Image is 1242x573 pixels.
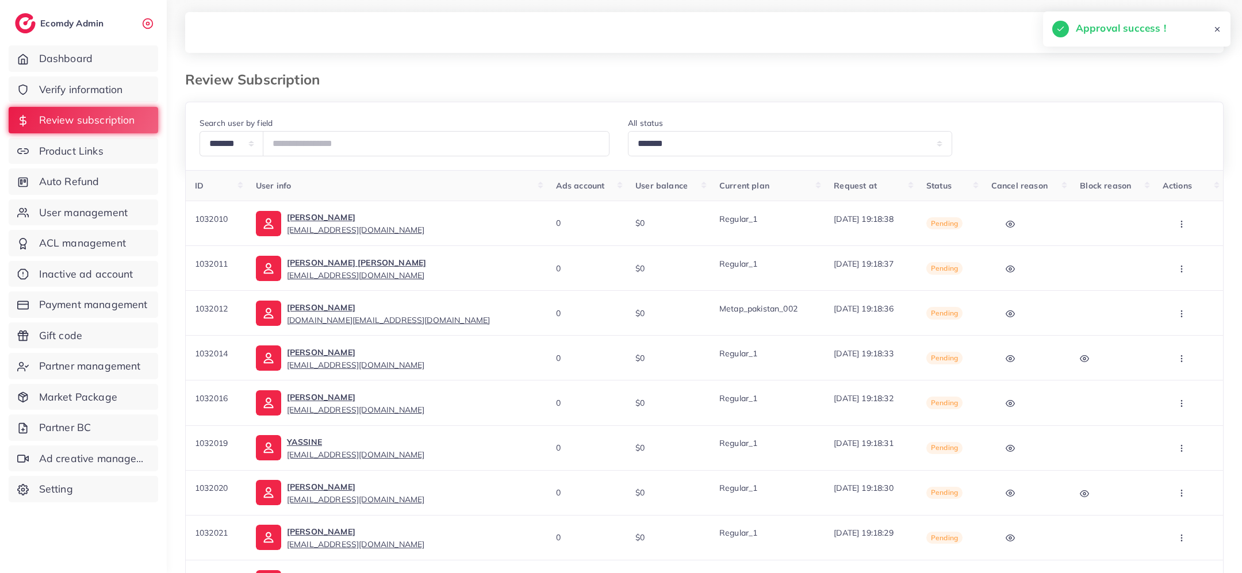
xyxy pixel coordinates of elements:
[719,481,815,495] p: Regular_1
[195,481,237,495] p: 1032020
[834,180,877,191] span: Request at
[15,13,106,33] a: logoEcomdy Admin
[256,435,281,460] img: ic-user-info.36bf1079.svg
[635,487,701,498] div: $0
[40,18,106,29] h2: Ecomdy Admin
[39,451,149,466] span: Ad creative management
[287,270,424,280] span: [EMAIL_ADDRESS][DOMAIN_NAME]
[834,481,908,495] p: [DATE] 19:18:30
[9,261,158,287] a: Inactive ad account
[719,391,815,405] p: Regular_1
[834,526,908,540] p: [DATE] 19:18:29
[926,352,963,364] span: Pending
[628,117,664,129] label: All status
[9,322,158,349] a: Gift code
[39,144,103,159] span: Product Links
[926,307,963,320] span: Pending
[834,257,908,271] p: [DATE] 19:18:37
[39,236,126,251] span: ACL management
[287,210,424,224] p: [PERSON_NAME]
[195,257,237,271] p: 1032011
[926,532,963,544] span: Pending
[926,180,952,191] span: Status
[9,76,158,103] a: Verify information
[9,445,158,472] a: Ad creative management
[287,525,424,550] a: [PERSON_NAME][EMAIL_ADDRESS][DOMAIN_NAME]
[39,82,123,97] span: Verify information
[9,230,158,256] a: ACL management
[556,180,605,191] span: Ads account
[287,480,424,505] a: [PERSON_NAME][EMAIL_ADDRESS][DOMAIN_NAME]
[556,442,618,453] div: 0
[834,391,908,405] p: [DATE] 19:18:32
[39,113,135,128] span: Review subscription
[926,397,963,409] span: Pending
[9,291,158,318] a: Payment management
[287,449,424,460] span: [EMAIL_ADDRESS][DOMAIN_NAME]
[926,217,963,230] span: Pending
[185,71,329,88] h3: Review Subscription
[9,138,158,164] a: Product Links
[39,420,91,435] span: Partner BC
[287,390,424,404] p: [PERSON_NAME]
[39,267,133,282] span: Inactive ad account
[926,262,963,275] span: Pending
[834,302,908,316] p: [DATE] 19:18:36
[287,301,490,326] a: [PERSON_NAME][DOMAIN_NAME][EMAIL_ADDRESS][DOMAIN_NAME]
[287,435,424,460] a: YASSINE[EMAIL_ADDRESS][DOMAIN_NAME]
[9,199,158,226] a: User management
[39,390,117,405] span: Market Package
[39,51,93,66] span: Dashboard
[635,180,688,191] span: User balance
[635,442,701,453] div: $0
[556,532,618,543] div: 0
[39,174,99,189] span: Auto Refund
[287,494,424,505] span: [EMAIL_ADDRESS][DOMAIN_NAME]
[834,212,908,226] p: [DATE] 19:18:38
[1163,180,1192,191] span: Actions
[556,397,618,409] div: 0
[287,539,424,549] span: [EMAIL_ADDRESS][DOMAIN_NAME]
[556,307,618,319] div: 0
[635,263,701,274] div: $0
[635,352,701,364] div: $0
[39,359,141,374] span: Partner management
[635,532,701,543] div: $0
[719,526,815,540] p: Regular_1
[195,302,237,316] p: 1032012
[719,212,815,226] p: Regular_1
[15,13,36,33] img: logo
[256,525,281,550] img: ic-user-info.36bf1079.svg
[287,225,424,235] span: [EMAIL_ADDRESS][DOMAIN_NAME]
[200,117,273,129] label: Search user by field
[256,256,281,281] img: ic-user-info.36bf1079.svg
[287,315,490,325] span: [DOMAIN_NAME][EMAIL_ADDRESS][DOMAIN_NAME]
[287,345,424,359] p: [PERSON_NAME]
[635,307,701,319] div: $0
[1076,21,1166,36] h5: Approval success !
[287,256,426,270] p: [PERSON_NAME] [PERSON_NAME]
[834,436,908,450] p: [DATE] 19:18:31
[991,180,1048,191] span: Cancel reason
[9,45,158,72] a: Dashboard
[9,353,158,379] a: Partner management
[195,436,237,450] p: 1032019
[287,210,424,236] a: [PERSON_NAME][EMAIL_ADDRESS][DOMAIN_NAME]
[287,525,424,539] p: [PERSON_NAME]
[287,480,424,494] p: [PERSON_NAME]
[9,168,158,195] a: Auto Refund
[287,256,426,281] a: [PERSON_NAME] [PERSON_NAME][EMAIL_ADDRESS][DOMAIN_NAME]
[256,390,281,416] img: ic-user-info.36bf1079.svg
[719,302,815,316] p: Metap_pakistan_002
[719,347,815,360] p: Regular_1
[256,180,291,191] span: User info
[39,328,82,343] span: Gift code
[256,480,281,505] img: ic-user-info.36bf1079.svg
[287,435,424,449] p: YASSINE
[926,442,963,455] span: Pending
[39,297,148,312] span: Payment management
[195,212,237,226] p: 1032010
[39,482,73,497] span: Setting
[287,405,424,415] span: [EMAIL_ADDRESS][DOMAIN_NAME]
[287,390,424,416] a: [PERSON_NAME][EMAIL_ADDRESS][DOMAIN_NAME]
